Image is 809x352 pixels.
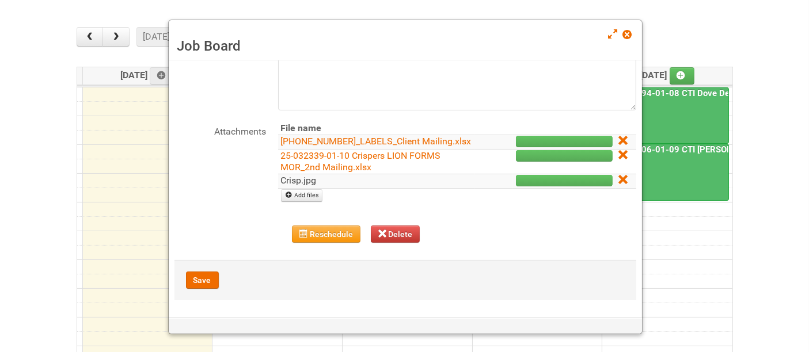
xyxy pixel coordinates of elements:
a: 25-016806-01-09 CTI [PERSON_NAME] Bar Superior HUT [603,144,729,201]
a: Crisp.jpg [281,175,317,186]
th: File name [278,122,476,135]
span: [DATE] [640,70,695,81]
a: Add an event [150,67,175,85]
span: [DATE] [120,70,175,81]
a: 25-016794-01-08 CTI Dove Deep Moisture [605,88,777,98]
button: [DATE] [136,27,176,47]
h3: Job Board [177,37,633,55]
button: Save [186,271,219,289]
button: Reschedule [292,225,360,243]
a: 25-032339-01-10 Crispers LION FORMS MOR_2nd Mailing.xlsx [281,150,441,173]
button: Delete [371,225,420,243]
label: Attachments [174,122,267,139]
textarea: Outgo of n4 for [DATE] - client mailing, no print required 8/11 - uploaded MOR 2 and labels Uploa... [278,30,636,110]
a: 25-016794-01-08 CTI Dove Deep Moisture [603,87,729,144]
a: Add an event [670,67,695,85]
a: Add files [281,189,323,202]
a: [PHONE_NUMBER]_LABELS_Client Mailing.xlsx [281,136,472,147]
